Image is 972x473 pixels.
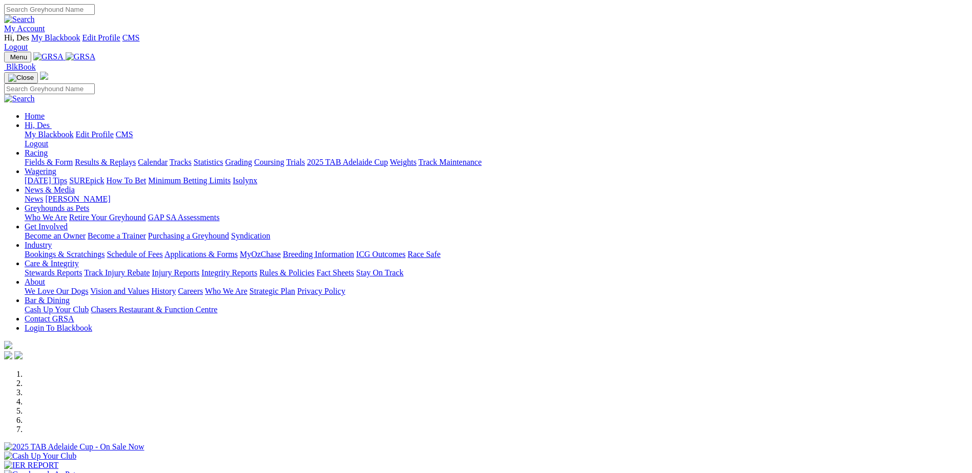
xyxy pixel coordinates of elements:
[25,204,89,212] a: Greyhounds as Pets
[151,287,176,295] a: History
[25,213,968,222] div: Greyhounds as Pets
[307,158,388,166] a: 2025 TAB Adelaide Cup
[25,305,89,314] a: Cash Up Your Club
[25,231,86,240] a: Become an Owner
[25,158,73,166] a: Fields & Form
[4,15,35,24] img: Search
[4,42,28,51] a: Logout
[148,176,231,185] a: Minimum Betting Limits
[4,461,58,470] img: IER REPORT
[25,148,48,157] a: Racing
[6,62,36,71] span: BlkBook
[66,52,96,61] img: GRSA
[4,33,29,42] span: Hi, Des
[4,351,12,359] img: facebook.svg
[25,121,50,130] span: Hi, Des
[25,250,968,259] div: Industry
[25,231,968,241] div: Get Involved
[45,195,110,203] a: [PERSON_NAME]
[194,158,223,166] a: Statistics
[25,268,968,277] div: Care & Integrity
[4,24,45,33] a: My Account
[75,158,136,166] a: Results & Replays
[82,33,120,42] a: Edit Profile
[25,121,52,130] a: Hi, Des
[4,341,12,349] img: logo-grsa-white.png
[317,268,354,277] a: Fact Sheets
[225,158,252,166] a: Grading
[25,167,56,176] a: Wagering
[4,442,144,451] img: 2025 TAB Adelaide Cup - On Sale Now
[25,259,79,268] a: Care & Integrity
[25,277,45,286] a: About
[390,158,417,166] a: Weights
[25,176,968,185] div: Wagering
[356,268,403,277] a: Stay On Track
[148,231,229,240] a: Purchasing a Greyhound
[76,130,114,139] a: Edit Profile
[25,130,74,139] a: My Blackbook
[25,112,45,120] a: Home
[31,33,80,42] a: My Blackbook
[4,83,95,94] input: Search
[25,268,82,277] a: Stewards Reports
[25,296,70,305] a: Bar & Dining
[25,176,67,185] a: [DATE] Tips
[14,351,23,359] img: twitter.svg
[233,176,257,185] a: Isolynx
[107,176,147,185] a: How To Bet
[407,250,440,259] a: Race Safe
[25,250,105,259] a: Bookings & Scratchings
[69,213,146,222] a: Retire Your Greyhound
[25,305,968,314] div: Bar & Dining
[4,94,35,103] img: Search
[25,130,968,148] div: Hi, Des
[4,451,76,461] img: Cash Up Your Club
[4,33,968,52] div: My Account
[25,324,92,332] a: Login To Blackbook
[25,185,75,194] a: News & Media
[8,74,34,82] img: Close
[25,158,968,167] div: Racing
[4,62,36,71] a: BlkBook
[25,139,48,148] a: Logout
[201,268,257,277] a: Integrity Reports
[170,158,192,166] a: Tracks
[419,158,482,166] a: Track Maintenance
[178,287,203,295] a: Careers
[286,158,305,166] a: Trials
[84,268,150,277] a: Track Injury Rebate
[138,158,168,166] a: Calendar
[356,250,405,259] a: ICG Outcomes
[107,250,162,259] a: Schedule of Fees
[4,4,95,15] input: Search
[116,130,133,139] a: CMS
[164,250,238,259] a: Applications & Forms
[25,195,43,203] a: News
[25,314,74,323] a: Contact GRSA
[90,287,149,295] a: Vision and Values
[25,287,88,295] a: We Love Our Dogs
[40,72,48,80] img: logo-grsa-white.png
[33,52,64,61] img: GRSA
[152,268,199,277] a: Injury Reports
[240,250,281,259] a: MyOzChase
[4,52,31,62] button: Toggle navigation
[88,231,146,240] a: Become a Trainer
[259,268,315,277] a: Rules & Policies
[10,53,27,61] span: Menu
[148,213,220,222] a: GAP SA Assessments
[25,222,68,231] a: Get Involved
[254,158,284,166] a: Coursing
[25,241,52,249] a: Industry
[25,287,968,296] div: About
[69,176,104,185] a: SUREpick
[297,287,345,295] a: Privacy Policy
[122,33,140,42] a: CMS
[25,195,968,204] div: News & Media
[205,287,247,295] a: Who We Are
[250,287,295,295] a: Strategic Plan
[91,305,217,314] a: Chasers Restaurant & Function Centre
[4,72,38,83] button: Toggle navigation
[231,231,270,240] a: Syndication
